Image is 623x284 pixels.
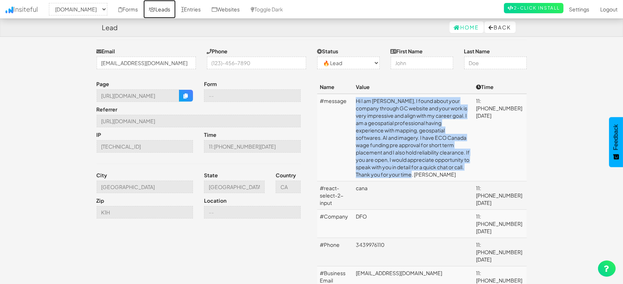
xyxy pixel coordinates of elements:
th: Time [473,80,527,94]
label: Zip [97,197,104,204]
td: DFO [353,210,473,238]
td: #Phone [317,238,353,266]
label: Form [204,80,217,88]
h4: Lead [102,24,118,31]
input: -- [97,140,193,153]
label: Status [317,47,339,55]
td: 3439976110 [353,238,473,266]
label: IP [97,131,101,138]
td: 11:[PHONE_NUMBER][DATE] [473,238,527,266]
span: Feedback [613,124,619,150]
label: Phone [207,47,228,55]
label: Time [204,131,216,138]
label: Email [97,47,115,55]
input: -- [204,89,301,102]
label: Page [97,80,110,88]
input: -- [204,181,265,193]
label: Country [276,171,296,179]
input: -- [97,89,180,102]
th: Value [353,80,473,94]
td: 11:[PHONE_NUMBER][DATE] [473,94,527,181]
a: Home [450,21,484,33]
td: cana [353,181,473,210]
label: Location [204,197,226,204]
td: Hi I am [PERSON_NAME], I found about your company through GC website and your work is very impres... [353,94,473,181]
th: Name [317,80,353,94]
input: Doe [464,57,527,69]
input: (123)-456-7890 [207,57,306,69]
button: Feedback - Show survey [609,117,623,167]
label: City [97,171,107,179]
a: 2-Click Install [504,3,563,13]
input: -- [97,181,193,193]
input: -- [276,181,301,193]
td: 11:[PHONE_NUMBER][DATE] [473,210,527,238]
label: State [204,171,218,179]
img: icon.png [6,7,13,13]
input: -- [204,140,301,153]
td: #react-select-2-input [317,181,353,210]
label: Last Name [464,47,490,55]
button: Back [484,21,516,33]
input: John [391,57,453,69]
input: -- [204,206,301,219]
td: 11:[PHONE_NUMBER][DATE] [473,181,527,210]
td: #message [317,94,353,181]
label: First Name [391,47,423,55]
input: -- [97,206,193,219]
td: #Company [317,210,353,238]
input: j@doe.com [97,57,196,69]
label: Referrer [97,106,118,113]
input: -- [97,115,301,127]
